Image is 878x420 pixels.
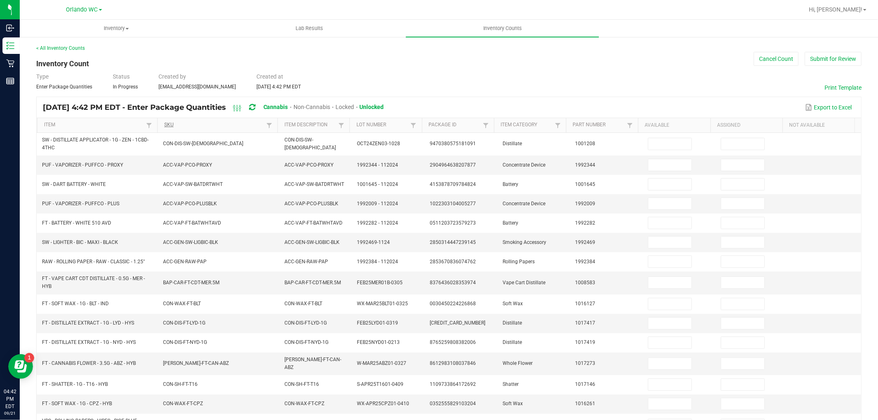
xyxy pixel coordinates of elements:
span: 8376436028353974 [430,280,476,285]
button: Print Template [824,84,862,92]
a: Filter [336,120,346,130]
span: 1001645 - 112024 [357,181,398,187]
span: CON-WAX-FT-BLT [284,301,322,306]
span: 1022303104005277 [430,201,476,207]
span: CON-WAX-FT-CPZ [163,401,203,406]
span: ACC-VAP-PCO-PLUSBLK [284,201,338,207]
span: Status [113,73,130,80]
span: ACC-GEN-SW-LIGBIC-BLK [163,239,219,245]
span: ACC-VAP-FT-BATWHTAVD [163,220,221,226]
span: W-MAR25ABZ01-0327 [357,360,407,366]
span: FT - DISTILLATE EXTRACT - 1G - NYD - HYS [42,339,136,345]
span: PUF - VAPORIZER - PUFFCO - PROXY [42,162,123,168]
span: [EMAIL_ADDRESS][DOMAIN_NAME] [158,84,236,90]
span: 1992009 - 112024 [357,201,398,207]
span: 1992344 [575,162,595,168]
span: 2904964638207877 [430,162,476,168]
span: SW - DISTILLATE APPLICATOR - 1G - ZEN - 1CBD-4THC [42,137,149,151]
span: [PERSON_NAME]-FT-CAN-ABZ [284,357,341,370]
span: 1992384 [575,259,595,265]
span: CON-DIS-FT-NYD-1G [163,339,207,345]
span: 0352555829103204 [430,401,476,406]
span: BAP-CAR-FT-CDT-MER.5M [284,280,341,285]
span: PUF - VAPORIZER - PUFFCO - PLUS [42,201,119,207]
span: BAP-CAR-FT-CDT-MER.5M [163,280,220,285]
span: Created at [256,73,283,80]
a: Filter [481,120,491,130]
span: In Progress [113,84,138,90]
span: Rolling Papers [503,259,535,265]
span: Soft Wax [503,401,523,406]
span: 1992384 - 112024 [357,259,398,265]
span: Inventory Counts [472,25,533,32]
th: Available [638,118,710,133]
span: 1016261 [575,401,595,406]
span: Inventory [20,25,212,32]
span: Type [36,73,49,80]
span: OCT24ZEN03-1028 [357,141,401,146]
span: 1001208 [575,141,595,146]
a: Inventory Counts [406,20,599,37]
span: Distillate [503,320,522,326]
a: Lab Results [213,20,406,37]
span: CON-WAX-FT-BLT [163,301,201,306]
span: SW - DART BATTERY - WHITE [42,181,106,187]
span: ACC-VAP-PCO-PROXY [163,162,212,168]
span: 1016127 [575,301,595,306]
span: 1992282 [575,220,595,226]
span: CON-SH-FT-T16 [163,381,198,387]
p: 09/21 [4,410,16,416]
span: 1992469-1124 [357,239,390,245]
div: [DATE] 4:42 PM EDT - Enter Package Quantities [43,100,390,115]
span: CON-DIS-SW-[DEMOGRAPHIC_DATA] [163,141,244,146]
span: 0511203723579273 [430,220,476,226]
span: ACC-VAP-PCO-PLUSBLK [163,201,217,207]
p: 04:42 PM EDT [4,388,16,410]
span: FEB25NYD01-0213 [357,339,400,345]
span: 9470380575181091 [430,141,476,146]
span: SW - LIGHTER - BIC - MAXI - BLACK [42,239,118,245]
span: RAW - ROLLING PAPER - RAW - CLASSIC - 1.25" [42,259,145,265]
span: S-APR25T1601-0409 [357,381,404,387]
span: ACC-VAP-PCO-PROXY [284,162,333,168]
span: CON-DIS-FT-LYD-1G [284,320,327,326]
a: Filter [553,120,563,130]
span: Smoking Accessory [503,239,546,245]
span: ACC-VAP-FT-BATWHTAVD [284,220,342,226]
button: Submit for Review [805,52,862,66]
span: ACC-GEN-RAW-PAP [284,259,328,265]
inline-svg: Retail [6,59,14,67]
a: Inventory [20,20,213,37]
span: ACC-VAP-SW-BATDRTWHT [163,181,223,187]
a: Package IdSortable [429,122,481,128]
span: CON-DIS-FT-LYD-1G [163,320,206,326]
span: Unlocked [360,104,384,110]
span: WX-APR25CPZ01-0410 [357,401,410,406]
span: 1017419 [575,339,595,345]
span: Battery [503,181,518,187]
span: 1017273 [575,360,595,366]
span: Shatter [503,381,519,387]
span: 1001645 [575,181,595,187]
span: 1992469 [575,239,595,245]
a: Part NumberSortable [573,122,625,128]
span: Whole Flower [503,360,533,366]
span: 1992009 [575,201,595,207]
span: 1008583 [575,280,595,285]
span: CON-WAX-FT-CPZ [284,401,324,406]
span: 0030450224226868 [430,301,476,306]
span: Non-Cannabis [293,104,330,110]
inline-svg: Inbound [6,24,14,32]
span: FT - CANNABIS FLOWER - 3.5G - ABZ - HYB [42,360,136,366]
a: Filter [264,120,274,130]
span: FT - SOFT WAX - 1G - BLT - IND [42,301,109,306]
button: Export to Excel [803,100,854,114]
span: CON-DIS-FT-NYD-1G [284,339,328,345]
span: 8765259808382006 [430,339,476,345]
span: FT - BATTERY - WHITE 510 AVD [42,220,111,226]
span: ACC-GEN-RAW-PAP [163,259,207,265]
iframe: Resource center unread badge [24,353,34,363]
span: FEB25MER01B-0305 [357,280,403,285]
a: Item DescriptionSortable [284,122,337,128]
span: Inventory Count [36,59,89,68]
